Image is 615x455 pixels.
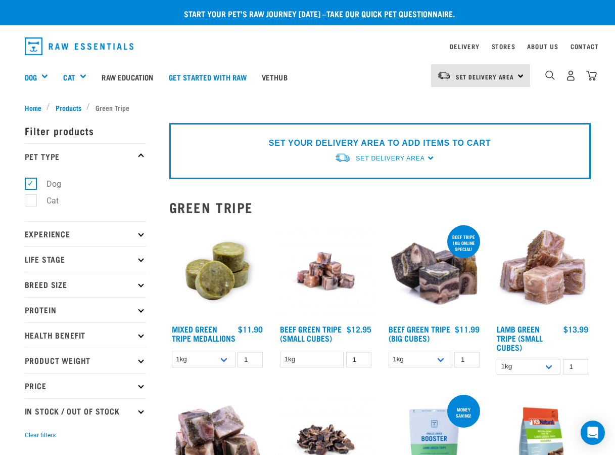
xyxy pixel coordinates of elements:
[347,324,371,334] div: $12.95
[25,71,37,83] a: Dog
[25,272,146,297] p: Breed Size
[172,326,235,340] a: Mixed Green Tripe Medallions
[25,431,56,440] button: Clear filters
[581,421,605,445] div: Open Intercom Messenger
[25,143,146,169] p: Pet Type
[455,324,480,334] div: $11.99
[161,57,254,97] a: Get started with Raw
[50,102,86,113] a: Products
[545,70,555,80] img: home-icon-1@2x.png
[25,221,146,246] p: Experience
[389,326,450,340] a: Beef Green Tripe (Big Cubes)
[277,223,374,320] img: Beef Tripe Bites 1634
[169,223,266,320] img: Mixed Green Tripe
[56,102,81,113] span: Products
[326,11,455,16] a: take our quick pet questionnaire.
[447,229,480,257] div: Beef tripe 1kg online special!
[25,322,146,348] p: Health Benefit
[17,33,599,59] nav: dropdown navigation
[492,45,515,48] a: Stores
[563,324,588,334] div: $13.99
[25,102,47,113] a: Home
[346,352,371,367] input: 1
[335,152,351,163] img: van-moving.png
[25,348,146,373] p: Product Weight
[254,57,295,97] a: Vethub
[437,71,451,80] img: van-moving.png
[25,37,134,55] img: Raw Essentials Logo
[571,45,599,48] a: Contact
[454,352,480,367] input: 1
[494,223,591,320] img: 1133 Green Tripe Lamb Small Cubes 01
[280,326,342,340] a: Beef Green Tripe (Small Cubes)
[269,137,491,149] p: SET YOUR DELIVERY AREA TO ADD ITEMS TO CART
[565,70,576,81] img: user.png
[63,71,75,83] a: Cat
[25,373,146,398] p: Price
[456,75,514,78] span: Set Delivery Area
[25,118,146,143] p: Filter products
[386,223,483,320] img: 1044 Green Tripe Beef
[447,402,480,423] div: Money saving!
[586,70,597,81] img: home-icon@2x.png
[25,398,146,424] p: In Stock / Out Of Stock
[25,102,41,113] span: Home
[527,45,558,48] a: About Us
[30,178,65,190] label: Dog
[94,57,161,97] a: Raw Education
[238,352,263,367] input: 1
[30,194,63,207] label: Cat
[169,199,591,215] h2: Green Tripe
[450,45,479,48] a: Delivery
[25,246,146,272] p: Life Stage
[356,155,424,162] span: Set Delivery Area
[25,297,146,322] p: Protein
[25,102,591,113] nav: breadcrumbs
[563,359,588,375] input: 1
[497,326,543,349] a: Lamb Green Tripe (Small Cubes)
[238,324,263,334] div: $11.90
